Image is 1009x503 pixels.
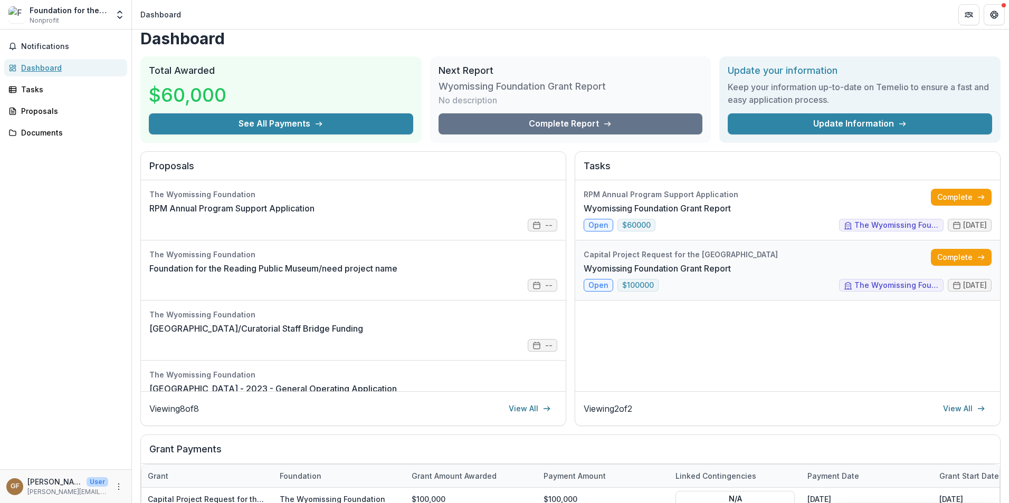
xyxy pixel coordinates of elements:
h3: Keep your information up-to-date on Temelio to ensure a fast and easy application process. [728,81,992,106]
span: Nonprofit [30,16,59,25]
div: Payment date [801,465,933,487]
div: Payment date [801,470,865,481]
div: Documents [21,127,119,138]
p: No description [439,94,497,107]
div: Tasks [21,84,119,95]
a: Wyomissing Foundation Grant Report [584,202,731,215]
a: View All [502,400,557,417]
div: Grant [141,470,175,481]
button: Open entity switcher [112,4,127,25]
a: Dashboard [4,59,127,76]
div: Foundation [273,470,328,481]
div: Foundation for the [GEOGRAPHIC_DATA] [30,5,108,16]
p: Viewing 2 of 2 [584,402,632,415]
button: Get Help [984,4,1005,25]
h2: Total Awarded [149,65,413,76]
div: Payment Amount [537,465,669,487]
a: Proposals [4,102,127,120]
a: Tasks [4,81,127,98]
div: Linked Contingencies [669,470,763,481]
div: Dashboard [21,62,119,73]
div: Grant amount awarded [405,465,537,487]
a: View All [937,400,992,417]
nav: breadcrumb [136,7,185,22]
div: Foundation [273,465,405,487]
h3: Wyomissing Foundation Grant Report [439,81,606,92]
button: More [112,480,125,493]
div: Grant amount awarded [405,470,503,481]
div: Payment Amount [537,470,612,481]
button: See All Payments [149,113,413,134]
h1: Dashboard [140,29,1001,48]
a: Update Information [728,113,992,134]
h2: Next Report [439,65,703,76]
span: Notifications [21,42,123,51]
div: Proposals [21,105,119,117]
div: Geoff Fleming [11,483,20,490]
a: Complete [931,189,992,206]
a: Documents [4,124,127,141]
a: [GEOGRAPHIC_DATA] - 2023 - General Operating Application [149,382,397,395]
a: [GEOGRAPHIC_DATA]/Curatorial Staff Bridge Funding [149,322,363,335]
img: Foundation for the Reading Public Museum [8,6,25,23]
a: Complete Report [439,113,703,134]
a: Wyomissing Foundation Grant Report [584,262,731,275]
div: Grant [141,465,273,487]
div: Linked Contingencies [669,465,801,487]
h2: Grant Payments [149,443,992,463]
p: Viewing 8 of 8 [149,402,199,415]
h3: $60,000 [149,81,228,109]
p: [PERSON_NAME] [27,476,82,487]
div: Dashboard [140,9,181,20]
a: RPM Annual Program Support Application [149,202,315,215]
a: Complete [931,249,992,266]
button: Partners [958,4,979,25]
p: User [87,477,108,487]
h2: Tasks [584,160,992,180]
p: [PERSON_NAME][EMAIL_ADDRESS][PERSON_NAME][DOMAIN_NAME] [27,487,108,497]
a: Foundation for the Reading Public Museum/need project name [149,262,397,275]
h2: Update your information [728,65,992,76]
h2: Proposals [149,160,557,180]
div: Grant start date [933,470,1005,481]
button: Notifications [4,38,127,55]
